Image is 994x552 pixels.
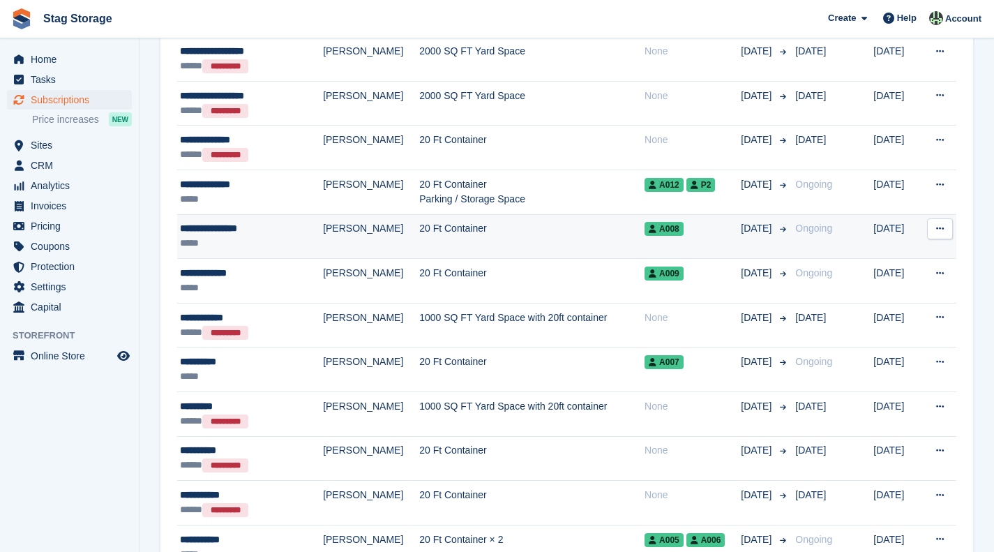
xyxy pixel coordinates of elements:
[645,222,684,236] span: A008
[31,196,114,216] span: Invoices
[741,399,774,414] span: [DATE]
[873,348,921,392] td: [DATE]
[419,303,645,348] td: 1000 SQ FT Yard Space with 20ft container
[7,156,132,175] a: menu
[31,216,114,236] span: Pricing
[323,481,419,525] td: [PERSON_NAME]
[873,303,921,348] td: [DATE]
[419,214,645,259] td: 20 Ft Container
[7,237,132,256] a: menu
[873,81,921,126] td: [DATE]
[323,37,419,82] td: [PERSON_NAME]
[873,436,921,481] td: [DATE]
[873,391,921,436] td: [DATE]
[31,257,114,276] span: Protection
[741,89,774,103] span: [DATE]
[741,44,774,59] span: [DATE]
[419,81,645,126] td: 2000 SQ FT Yard Space
[7,196,132,216] a: menu
[31,237,114,256] span: Coupons
[828,11,856,25] span: Create
[645,355,684,369] span: A007
[929,11,943,25] img: George
[323,303,419,348] td: [PERSON_NAME]
[7,297,132,317] a: menu
[31,90,114,110] span: Subscriptions
[7,277,132,297] a: menu
[7,90,132,110] a: menu
[741,355,774,369] span: [DATE]
[741,532,774,547] span: [DATE]
[645,399,741,414] div: None
[873,37,921,82] td: [DATE]
[645,311,741,325] div: None
[795,312,826,323] span: [DATE]
[645,267,684,281] span: A009
[795,445,826,456] span: [DATE]
[795,45,826,57] span: [DATE]
[323,126,419,170] td: [PERSON_NAME]
[32,113,99,126] span: Price increases
[645,44,741,59] div: None
[873,259,921,304] td: [DATE]
[7,70,132,89] a: menu
[323,214,419,259] td: [PERSON_NAME]
[32,112,132,127] a: Price increases NEW
[323,391,419,436] td: [PERSON_NAME]
[419,37,645,82] td: 2000 SQ FT Yard Space
[795,134,826,145] span: [DATE]
[13,329,139,343] span: Storefront
[31,70,114,89] span: Tasks
[873,170,921,214] td: [DATE]
[419,170,645,214] td: 20 Ft Container Parking / Storage Space
[419,391,645,436] td: 1000 SQ FT Yard Space with 20ft container
[645,488,741,502] div: None
[795,223,832,234] span: Ongoing
[741,266,774,281] span: [DATE]
[645,178,684,192] span: A012
[873,126,921,170] td: [DATE]
[31,50,114,69] span: Home
[419,436,645,481] td: 20 Ft Container
[741,311,774,325] span: [DATE]
[323,170,419,214] td: [PERSON_NAME]
[795,401,826,412] span: [DATE]
[31,346,114,366] span: Online Store
[419,126,645,170] td: 20 Ft Container
[897,11,917,25] span: Help
[115,348,132,364] a: Preview store
[645,533,684,547] span: A005
[741,221,774,236] span: [DATE]
[645,133,741,147] div: None
[741,177,774,192] span: [DATE]
[645,89,741,103] div: None
[7,50,132,69] a: menu
[741,133,774,147] span: [DATE]
[7,257,132,276] a: menu
[645,443,741,458] div: None
[686,178,716,192] span: p2
[795,90,826,101] span: [DATE]
[323,259,419,304] td: [PERSON_NAME]
[945,12,981,26] span: Account
[795,267,832,278] span: Ongoing
[31,277,114,297] span: Settings
[31,135,114,155] span: Sites
[795,179,832,190] span: Ongoing
[7,216,132,236] a: menu
[419,348,645,392] td: 20 Ft Container
[7,346,132,366] a: menu
[31,297,114,317] span: Capital
[419,481,645,525] td: 20 Ft Container
[795,489,826,500] span: [DATE]
[323,348,419,392] td: [PERSON_NAME]
[31,176,114,195] span: Analytics
[109,112,132,126] div: NEW
[11,8,32,29] img: stora-icon-8386f47178a22dfd0bd8f6a31ec36ba5ce8667c1dd55bd0f319d3a0aa187defe.svg
[7,135,132,155] a: menu
[795,356,832,367] span: Ongoing
[873,481,921,525] td: [DATE]
[38,7,118,30] a: Stag Storage
[686,533,725,547] span: A006
[741,443,774,458] span: [DATE]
